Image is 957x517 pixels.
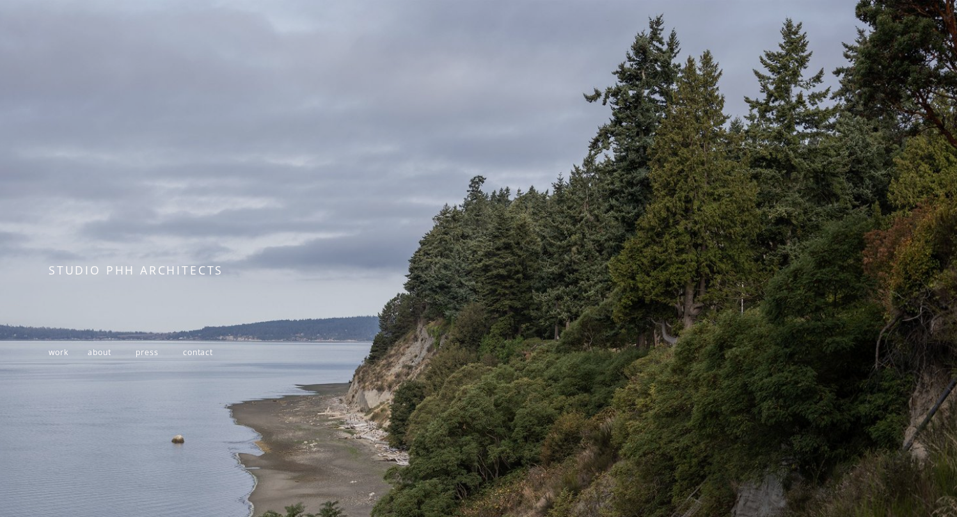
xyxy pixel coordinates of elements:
a: work [49,347,68,358]
a: contact [183,347,213,358]
span: STUDIO PHH ARCHITECTS [49,262,223,278]
a: about [88,347,111,358]
a: press [136,347,158,358]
